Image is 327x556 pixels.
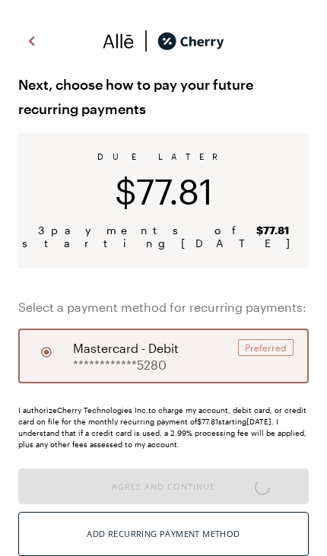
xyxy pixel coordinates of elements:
span: Next, choose how to pay your future recurring payments [18,72,309,121]
span: mastercard - debit [73,339,179,357]
div: Preferred [238,339,294,356]
img: svg%3e [103,30,135,52]
span: $77.81 [115,170,213,211]
img: svg%3e [23,30,41,52]
span: starting [DATE] [22,237,305,249]
button: Agree and Continue [18,469,309,504]
img: svg%3e [135,30,157,52]
span: 3 payments of [38,224,289,237]
div: I authorize Cherry Technologies Inc. to charge my account, debit card, or credit card on file for... [18,405,309,450]
span: DUE LATER [97,151,230,161]
span: Select a payment method for recurring payments: [18,298,309,316]
b: $77.81 [256,224,289,237]
img: cherry_black_logo-DrOE_MJI.svg [157,30,224,52]
button: Add Recurring Payment Method [18,512,309,556]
